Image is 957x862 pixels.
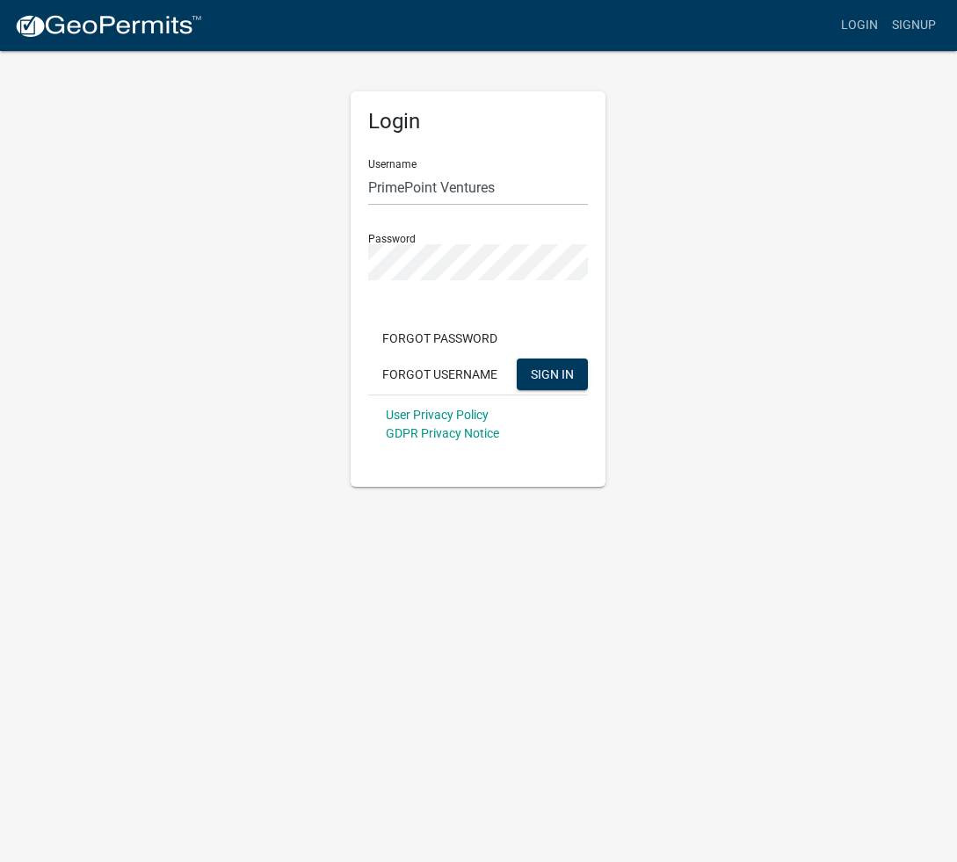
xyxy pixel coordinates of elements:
[368,359,511,390] button: Forgot Username
[834,9,885,42] a: Login
[531,366,574,380] span: SIGN IN
[368,109,588,134] h5: Login
[885,9,943,42] a: Signup
[386,426,499,440] a: GDPR Privacy Notice
[517,359,588,390] button: SIGN IN
[368,322,511,354] button: Forgot Password
[386,408,489,422] a: User Privacy Policy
